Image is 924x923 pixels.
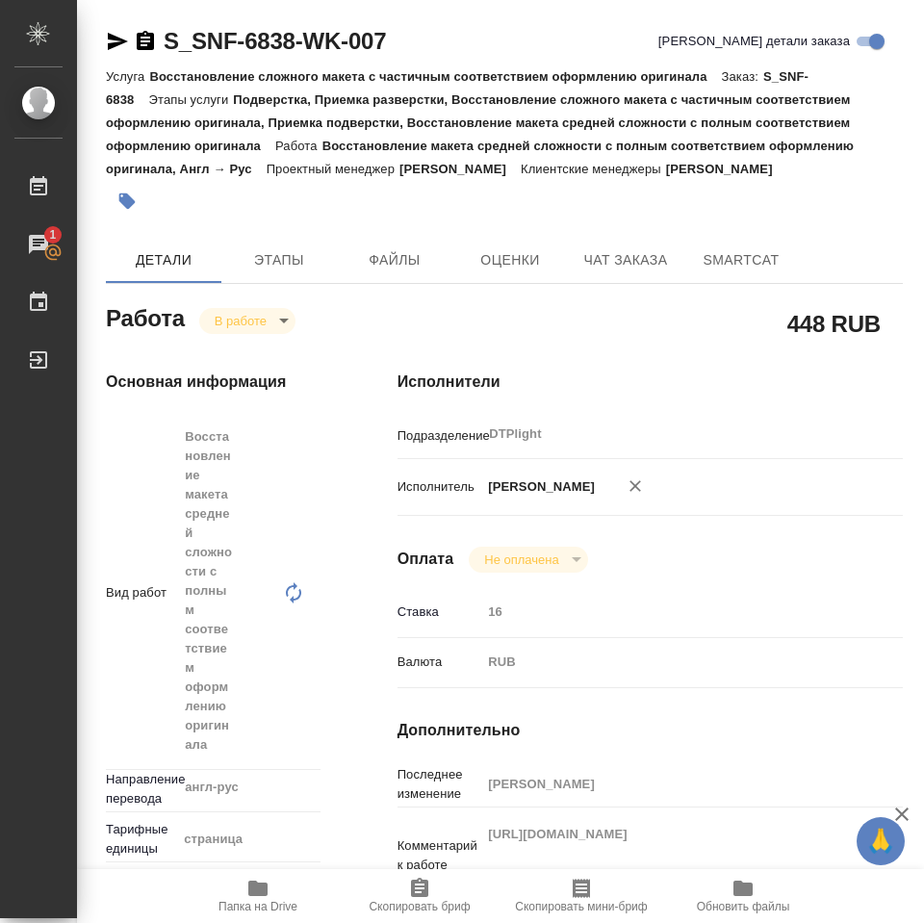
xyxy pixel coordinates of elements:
button: Удалить исполнителя [614,465,656,507]
input: Пустое поле [481,770,860,798]
p: Тарифные единицы [106,820,177,859]
p: Комментарий к работе [398,836,482,875]
button: 🙏 [857,817,905,865]
button: Папка на Drive [177,869,339,923]
p: Работа [275,139,322,153]
p: Валюта [398,653,482,672]
button: Обновить файлы [662,869,824,923]
p: Восстановление сложного макета с частичным соответствием оформлению оригинала [149,69,721,84]
span: Этапы [233,248,325,272]
p: Проектный менеджер [267,162,399,176]
span: Скопировать мини-бриф [515,900,647,913]
span: Детали [117,248,210,272]
div: страница [177,823,351,856]
p: Исполнитель [398,477,482,497]
button: Скопировать ссылку для ЯМессенджера [106,30,129,53]
span: 1 [38,225,67,244]
div: RUB [481,646,860,679]
div: В работе [469,547,587,573]
p: [PERSON_NAME] [481,477,595,497]
span: Чат заказа [579,248,672,272]
p: Восстановление макета средней сложности с полным соответствием оформлению оригинала, Англ → Рус [106,139,854,176]
p: Заказ: [722,69,763,84]
p: Этапы услуги [148,92,233,107]
span: Скопировать бриф [369,900,470,913]
p: Подверстка, Приемка разверстки, Восстановление сложного макета с частичным соответствием оформлен... [106,92,850,153]
button: Скопировать мини-бриф [500,869,662,923]
button: Скопировать ссылку [134,30,157,53]
p: [PERSON_NAME] [666,162,787,176]
p: Вид работ [106,583,177,603]
h4: Основная информация [106,371,321,394]
input: Пустое поле [481,598,860,626]
h2: 448 RUB [787,307,881,340]
h4: Исполнители [398,371,903,394]
span: [PERSON_NAME] детали заказа [658,32,850,51]
p: Клиентские менеджеры [521,162,666,176]
p: Последнее изменение [398,765,482,804]
textarea: [URL][DOMAIN_NAME] [481,818,860,889]
span: Обновить файлы [697,900,790,913]
div: В работе [199,308,295,334]
h4: Оплата [398,548,454,571]
span: Файлы [348,248,441,272]
button: Добавить тэг [106,180,148,222]
p: Услуга [106,69,149,84]
span: SmartCat [695,248,787,272]
p: Направление перевода [106,770,177,808]
button: Не оплачена [478,551,564,568]
p: [PERSON_NAME] [399,162,521,176]
span: Оценки [464,248,556,272]
p: Ставка [398,603,482,622]
button: В работе [209,313,272,329]
a: 1 [5,220,72,269]
span: Папка на Drive [218,900,297,913]
h2: Работа [106,299,185,334]
p: Подразделение [398,426,482,446]
span: 🙏 [864,821,897,861]
button: Скопировать бриф [339,869,500,923]
h4: Дополнительно [398,719,903,742]
a: S_SNF-6838-WK-007 [164,28,386,54]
